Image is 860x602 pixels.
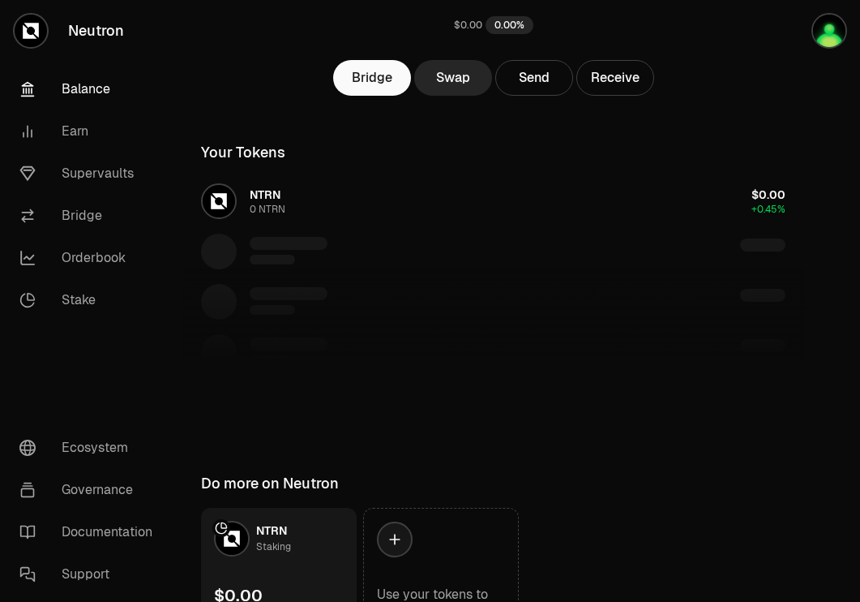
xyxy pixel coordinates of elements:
[576,60,654,96] button: Receive
[486,16,533,34] div: 0.00%
[6,553,175,596] a: Support
[256,539,291,555] div: Staking
[201,472,339,495] div: Do more on Neutron
[813,15,845,47] img: Luna Staking
[454,19,482,32] div: $0.00
[6,511,175,553] a: Documentation
[6,237,175,279] a: Orderbook
[6,68,175,110] a: Balance
[6,469,175,511] a: Governance
[6,110,175,153] a: Earn
[256,523,287,538] span: NTRN
[6,195,175,237] a: Bridge
[333,60,411,96] a: Bridge
[414,60,492,96] a: Swap
[216,522,248,555] img: NTRN Logo
[495,60,573,96] button: Send
[6,153,175,195] a: Supervaults
[6,427,175,469] a: Ecosystem
[201,141,285,164] div: Your Tokens
[6,279,175,321] a: Stake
